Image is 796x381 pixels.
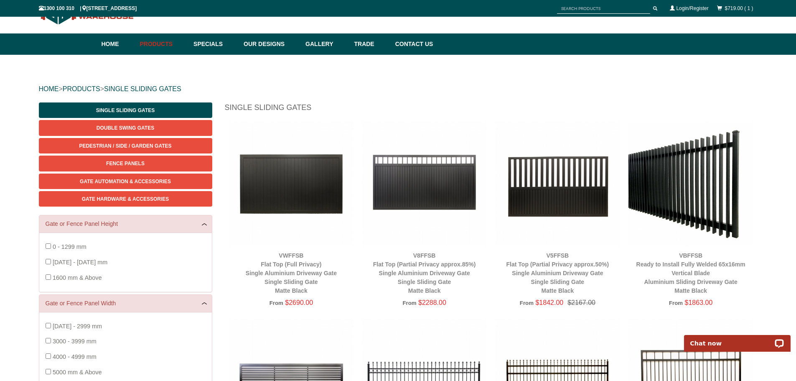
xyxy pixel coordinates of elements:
[136,33,190,55] a: Products
[39,5,137,11] span: 1300 100 310 | [STREET_ADDRESS]
[82,196,169,202] span: Gate Hardware & Accessories
[520,300,534,306] span: From
[391,33,433,55] a: Contact Us
[229,121,354,246] img: VWFFSB - Flat Top (Full Privacy) - Single Aluminium Driveway Gate - Single Sliding Gate - Matte B...
[301,33,350,55] a: Gallery
[39,85,59,92] a: HOME
[189,33,239,55] a: Specials
[39,76,758,102] div: > >
[39,102,212,118] a: Single Sliding Gates
[418,299,446,306] span: $2288.00
[246,252,337,294] a: VWFFSBFlat Top (Full Privacy)Single Aluminium Driveway GateSingle Sliding GateMatte Black
[63,85,100,92] a: PRODUCTS
[46,299,206,308] a: Gate or Fence Panel Width
[39,138,212,153] a: Pedestrian / Side / Garden Gates
[80,179,171,184] span: Gate Automation & Accessories
[285,299,313,306] span: $2690.00
[102,33,136,55] a: Home
[628,121,753,246] img: VBFFSB - Ready to Install Fully Welded 65x16mm Vertical Blade - Aluminium Sliding Driveway Gate -...
[53,353,97,360] span: 4000 - 4999 mm
[725,5,753,11] a: $719.00 ( 1 )
[506,252,609,294] a: V5FFSBFlat Top (Partial Privacy approx.50%)Single Aluminium Driveway GateSingle Sliding GateMatte...
[350,33,391,55] a: Trade
[636,252,745,294] a: VBFFSBReady to Install Fully Welded 65x16mm Vertical BladeAluminium Sliding Driveway GateMatte Black
[53,338,97,345] span: 3000 - 3999 mm
[676,5,708,11] a: Login/Register
[225,102,758,117] h1: Single Sliding Gates
[669,300,683,306] span: From
[563,299,595,306] span: $2167.00
[97,125,154,131] span: Double Swing Gates
[557,3,650,14] input: SEARCH PRODUCTS
[53,323,102,330] span: [DATE] - 2999 mm
[39,156,212,171] a: Fence Panels
[79,143,171,149] span: Pedestrian / Side / Garden Gates
[679,325,796,352] iframe: LiveChat chat widget
[402,300,416,306] span: From
[53,259,107,266] span: [DATE] - [DATE] mm
[46,220,206,228] a: Gate or Fence Panel Height
[39,191,212,207] a: Gate Hardware & Accessories
[106,161,145,166] span: Fence Panels
[239,33,301,55] a: Our Designs
[53,274,102,281] span: 1600 mm & Above
[53,243,86,250] span: 0 - 1299 mm
[39,120,212,136] a: Double Swing Gates
[362,121,487,246] img: V8FFSB - Flat Top (Partial Privacy approx.85%) - Single Aluminium Driveway Gate - Single Sliding ...
[53,369,102,376] span: 5000 mm & Above
[685,299,713,306] span: $1863.00
[373,252,476,294] a: V8FFSBFlat Top (Partial Privacy approx.85%)Single Aluminium Driveway GateSingle Sliding GateMatte...
[535,299,563,306] span: $1842.00
[96,107,155,113] span: Single Sliding Gates
[39,174,212,189] a: Gate Automation & Accessories
[270,300,283,306] span: From
[104,85,181,92] a: SINGLE SLIDING GATES
[495,121,620,246] img: V5FFSB - Flat Top (Partial Privacy approx.50%) - Single Aluminium Driveway Gate - Single Sliding ...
